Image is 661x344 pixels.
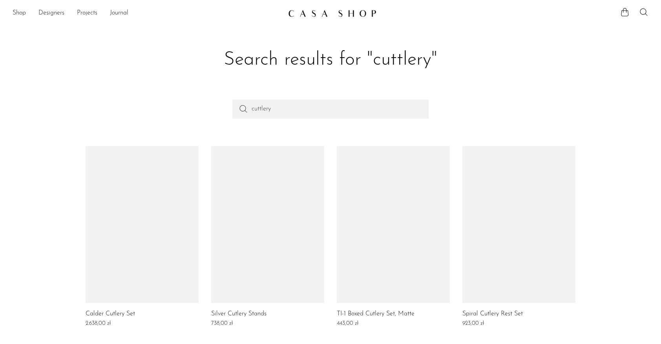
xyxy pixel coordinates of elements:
a: Calder Cutlery Set [86,311,135,318]
a: TI-1 Boxed Cutlery Set, Matte [337,311,414,318]
span: 2.638,00 zł [86,320,111,326]
a: Spiral Cutlery Rest Set [462,311,523,318]
a: Shop [13,8,26,18]
span: 738,00 zł [211,320,233,326]
a: Projects [77,8,97,18]
a: Journal [110,8,128,18]
ul: NEW HEADER MENU [13,7,282,20]
input: Perform a search [232,100,429,118]
a: Silver Cutlery Stands [211,311,267,318]
span: 443,00 zł [337,320,358,326]
nav: Desktop navigation [13,7,282,20]
span: 923,00 zł [462,320,484,326]
a: Designers [38,8,64,18]
h1: Search results for "cuttlery" [92,48,569,72]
